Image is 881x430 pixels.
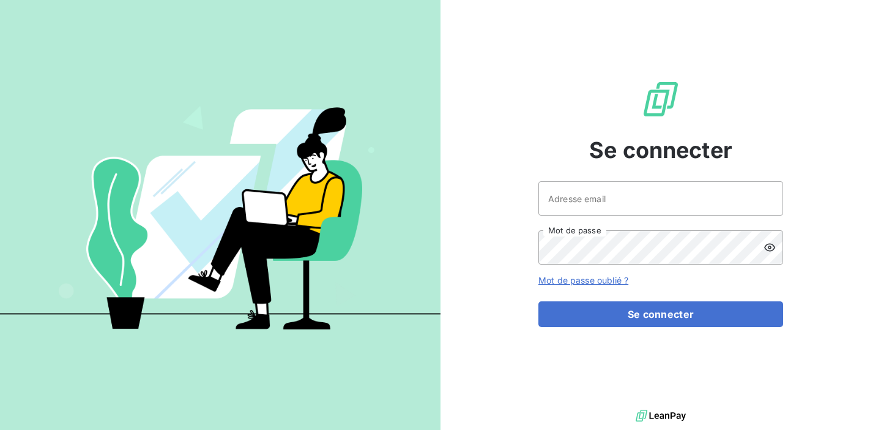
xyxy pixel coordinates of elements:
img: logo [636,407,686,425]
button: Se connecter [538,301,783,327]
img: Logo LeanPay [641,80,680,119]
input: placeholder [538,181,783,216]
span: Se connecter [589,134,732,167]
a: Mot de passe oublié ? [538,275,628,285]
